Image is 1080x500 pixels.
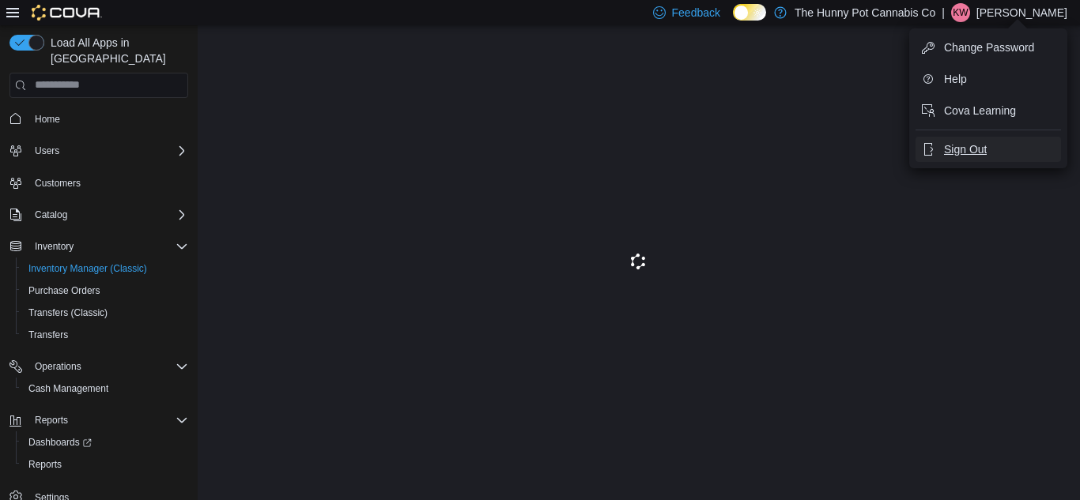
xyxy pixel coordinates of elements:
span: Dashboards [28,436,92,449]
a: Transfers [22,325,74,344]
button: Operations [28,357,88,376]
span: Reports [28,411,188,430]
span: Operations [35,360,81,373]
span: Help [944,71,967,87]
span: Inventory [28,237,188,256]
button: Inventory [28,237,80,256]
button: Catalog [3,204,194,226]
span: Catalog [28,205,188,224]
a: Customers [28,174,87,193]
button: Users [28,141,66,160]
span: Purchase Orders [22,281,188,300]
p: The Hunny Pot Cannabis Co [795,3,935,22]
span: Cash Management [22,379,188,398]
span: Transfers [22,325,188,344]
button: Reports [28,411,74,430]
span: Transfers (Classic) [28,306,108,319]
span: Change Password [944,39,1034,55]
button: Users [3,140,194,162]
a: Dashboards [22,433,98,452]
button: Inventory Manager (Classic) [16,258,194,280]
div: Kali Wehlann [951,3,970,22]
span: Reports [28,458,62,471]
span: Catalog [35,209,67,221]
span: Operations [28,357,188,376]
button: Transfers (Classic) [16,302,194,324]
a: Home [28,110,66,129]
button: Reports [16,453,194,476]
span: Home [35,113,60,126]
button: Reports [3,409,194,431]
button: Inventory [3,235,194,258]
span: Inventory [35,240,74,253]
button: Customers [3,171,194,194]
span: Dashboards [22,433,188,452]
a: Reports [22,455,68,474]
p: | [942,3,945,22]
button: Help [916,66,1061,92]
span: Purchase Orders [28,284,100,297]
p: [PERSON_NAME] [976,3,1067,22]
img: Cova [32,5,102,21]
a: Purchase Orders [22,281,107,300]
span: Reports [35,414,68,427]
button: Operations [3,355,194,378]
span: Users [35,145,59,157]
span: Cova Learning [944,103,1016,118]
span: Customers [35,177,81,190]
button: Transfers [16,324,194,346]
span: Reports [22,455,188,474]
a: Inventory Manager (Classic) [22,259,153,278]
button: Home [3,107,194,130]
span: Load All Apps in [GEOGRAPHIC_DATA] [44,35,188,66]
a: Dashboards [16,431,194,453]
span: Feedback [672,5,720,21]
span: KW [953,3,968,22]
span: Cash Management [28,382,108,395]
span: Transfers [28,329,68,341]
span: Inventory Manager (Classic) [28,262,147,275]
button: Sign Out [916,137,1061,162]
button: Change Password [916,35,1061,60]
span: Customers [28,173,188,193]
a: Cash Management [22,379,115,398]
span: Home [28,109,188,129]
input: Dark Mode [733,4,766,21]
span: Inventory Manager (Classic) [22,259,188,278]
a: Transfers (Classic) [22,303,114,322]
button: Cova Learning [916,98,1061,123]
span: Sign Out [944,141,987,157]
button: Cash Management [16,378,194,400]
span: Users [28,141,188,160]
span: Transfers (Classic) [22,303,188,322]
button: Purchase Orders [16,280,194,302]
button: Catalog [28,205,74,224]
